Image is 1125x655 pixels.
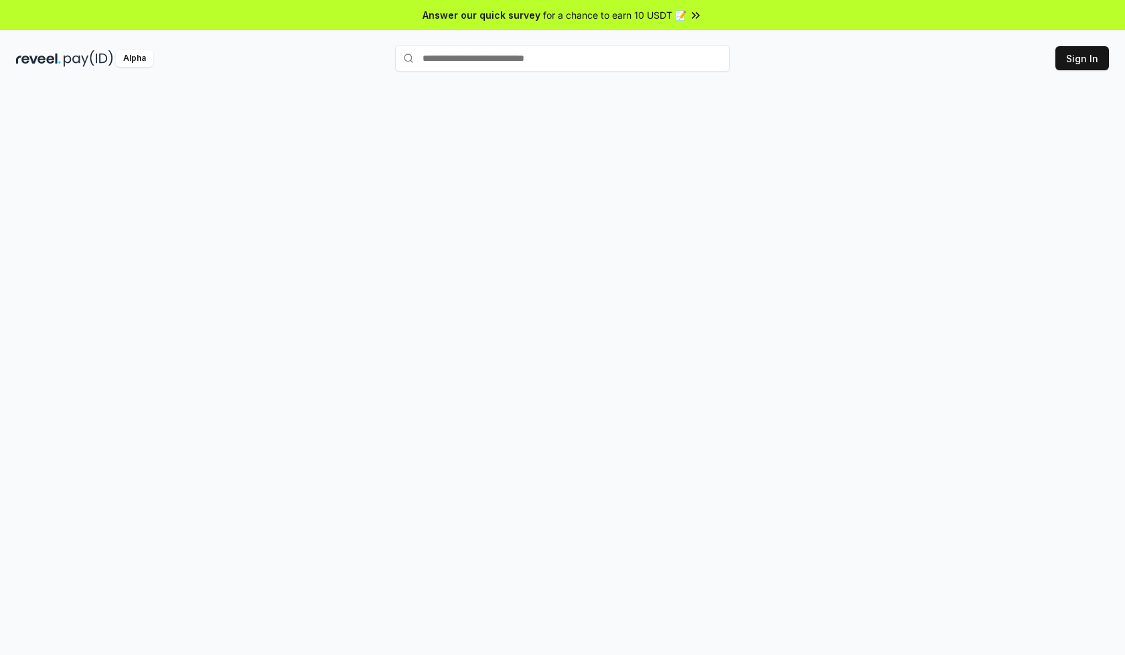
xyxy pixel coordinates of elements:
[64,50,113,67] img: pay_id
[116,50,153,67] div: Alpha
[16,50,61,67] img: reveel_dark
[423,8,540,22] span: Answer our quick survey
[543,8,686,22] span: for a chance to earn 10 USDT 📝
[1055,46,1109,70] button: Sign In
